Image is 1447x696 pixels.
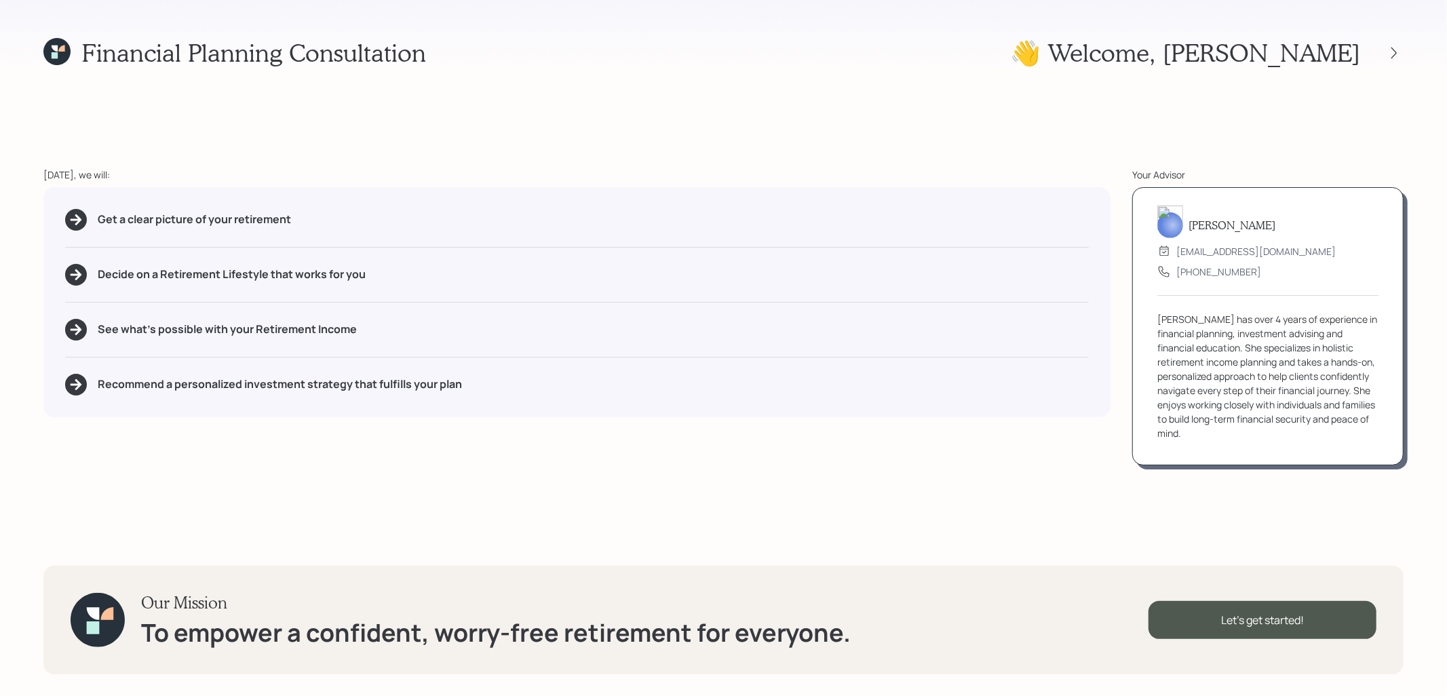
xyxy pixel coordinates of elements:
[43,168,1111,182] div: [DATE], we will:
[141,593,851,613] h3: Our Mission
[98,213,291,226] h5: Get a clear picture of your retirement
[141,618,851,647] h1: To empower a confident, worry-free retirement for everyone.
[1176,244,1336,258] div: [EMAIL_ADDRESS][DOMAIN_NAME]
[98,378,462,391] h5: Recommend a personalized investment strategy that fulfills your plan
[1157,206,1183,238] img: aleksandra-headshot.png
[81,38,426,67] h1: Financial Planning Consultation
[1157,312,1378,440] div: [PERSON_NAME] has over 4 years of experience in financial planning, investment advising and finan...
[1149,601,1376,639] div: Let's get started!
[1010,38,1360,67] h1: 👋 Welcome , [PERSON_NAME]
[1132,168,1404,182] div: Your Advisor
[1189,218,1275,231] h5: [PERSON_NAME]
[98,268,366,281] h5: Decide on a Retirement Lifestyle that works for you
[98,323,357,336] h5: See what's possible with your Retirement Income
[1176,265,1261,279] div: [PHONE_NUMBER]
